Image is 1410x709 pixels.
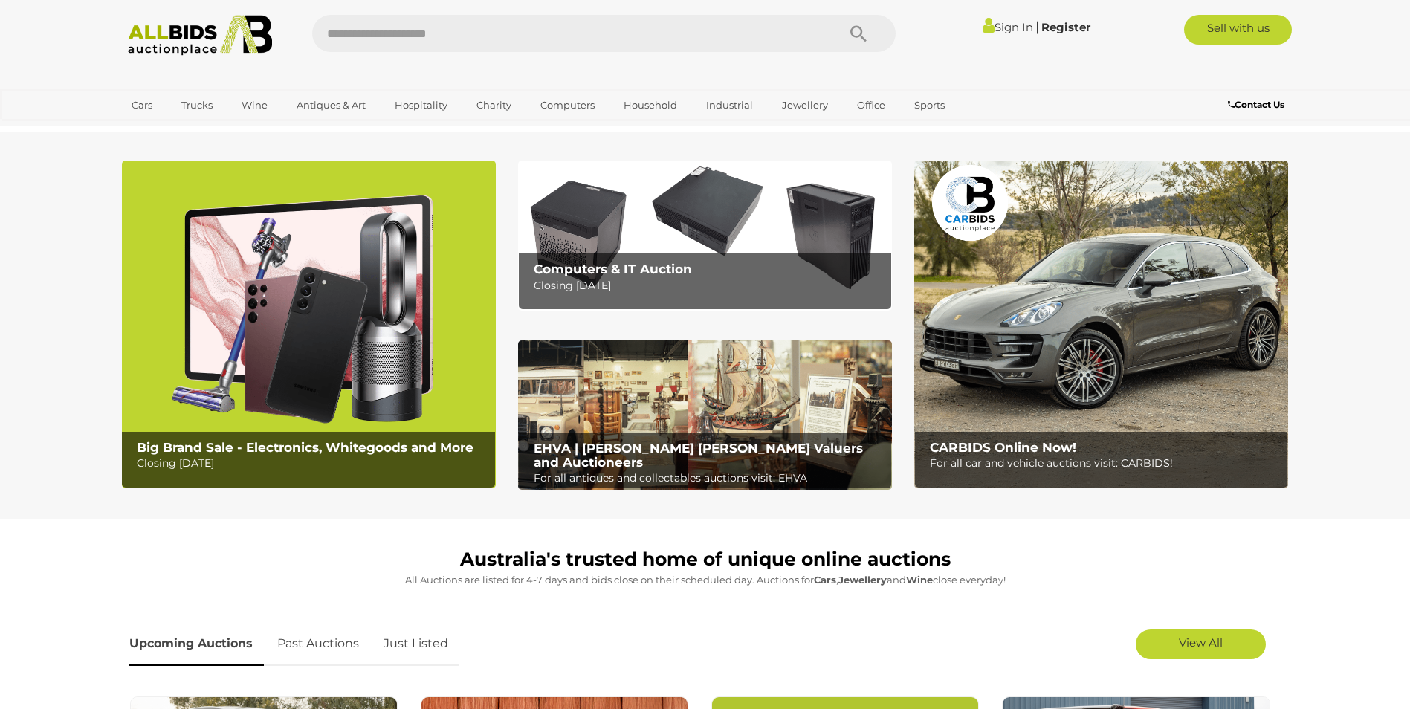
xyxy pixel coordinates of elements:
a: Charity [467,93,521,117]
span: View All [1179,635,1223,650]
a: Register [1041,20,1090,34]
strong: Wine [906,574,933,586]
a: Computers [531,93,604,117]
a: EHVA | Evans Hastings Valuers and Auctioneers EHVA | [PERSON_NAME] [PERSON_NAME] Valuers and Auct... [518,340,892,491]
a: Upcoming Auctions [129,622,264,666]
p: For all car and vehicle auctions visit: CARBIDS! [930,454,1280,473]
b: EHVA | [PERSON_NAME] [PERSON_NAME] Valuers and Auctioneers [534,441,863,470]
a: Hospitality [385,93,457,117]
a: Household [614,93,687,117]
img: Big Brand Sale - Electronics, Whitegoods and More [122,161,496,488]
a: Antiques & Art [287,93,375,117]
img: CARBIDS Online Now! [914,161,1288,488]
a: Computers & IT Auction Computers & IT Auction Closing [DATE] [518,161,892,310]
img: EHVA | Evans Hastings Valuers and Auctioneers [518,340,892,491]
p: Closing [DATE] [137,454,487,473]
a: Cars [122,93,162,117]
img: Computers & IT Auction [518,161,892,310]
b: Computers & IT Auction [534,262,692,276]
span: | [1035,19,1039,35]
p: Closing [DATE] [534,276,884,295]
a: Contact Us [1228,97,1288,113]
b: Contact Us [1228,99,1284,110]
a: Big Brand Sale - Electronics, Whitegoods and More Big Brand Sale - Electronics, Whitegoods and Mo... [122,161,496,488]
a: Industrial [696,93,763,117]
h1: Australia's trusted home of unique online auctions [129,549,1281,570]
a: Sign In [983,20,1033,34]
a: Sports [905,93,954,117]
button: Search [821,15,896,52]
b: CARBIDS Online Now! [930,440,1076,455]
p: For all antiques and collectables auctions visit: EHVA [534,469,884,488]
a: View All [1136,629,1266,659]
p: All Auctions are listed for 4-7 days and bids close on their scheduled day. Auctions for , and cl... [129,572,1281,589]
a: Past Auctions [266,622,370,666]
a: Jewellery [772,93,838,117]
img: Allbids.com.au [120,15,281,56]
strong: Cars [814,574,836,586]
a: Office [847,93,895,117]
a: Sell with us [1184,15,1292,45]
a: [GEOGRAPHIC_DATA] [122,117,247,142]
a: Just Listed [372,622,459,666]
strong: Jewellery [838,574,887,586]
a: Trucks [172,93,222,117]
b: Big Brand Sale - Electronics, Whitegoods and More [137,440,473,455]
a: CARBIDS Online Now! CARBIDS Online Now! For all car and vehicle auctions visit: CARBIDS! [914,161,1288,488]
a: Wine [232,93,277,117]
